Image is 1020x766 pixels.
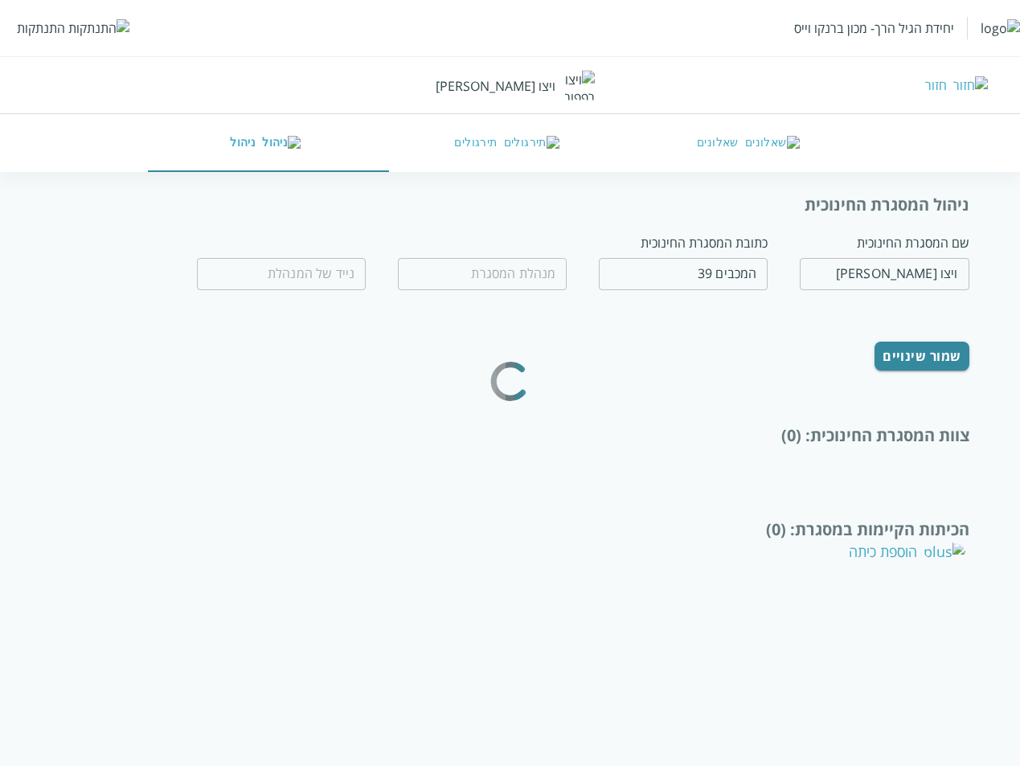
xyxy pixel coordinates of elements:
div: הכיתות הקיימות במסגרת : (0) [51,518,969,540]
input: מנהלת המסגרת [398,258,567,290]
button: שמור שינויים [875,342,969,371]
img: שאלונים [745,136,800,150]
button: תירגולים [389,114,630,172]
div: חזור [925,76,947,94]
div: כתובת המסגרת החינוכית [599,234,768,252]
img: logo [981,19,1020,37]
div: התנתקות [17,19,65,37]
img: plus [924,542,965,561]
div: ניהול המסגרת החינוכית [51,194,969,215]
input: נייד של המנהלת [197,258,366,290]
button: שאלונים [631,114,872,172]
div: הוספת כיתה [849,542,965,561]
img: תירגולים [504,136,559,150]
button: ניהול [148,114,389,172]
img: ניהול [262,136,301,150]
div: שם המסגרת החינוכית [800,234,969,252]
svg: color-ring-loading [478,321,543,441]
img: חזור [953,76,988,94]
input: כתובת המסגרת החינוכית [599,258,768,290]
input: שם המסגרת החינוכית [800,258,969,290]
div: יחידת הגיל הרך- מכון ברנקו וייס [794,19,954,37]
img: התנתקות [68,19,129,37]
div: צוות המסגרת החינוכית : (0) [51,424,969,446]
